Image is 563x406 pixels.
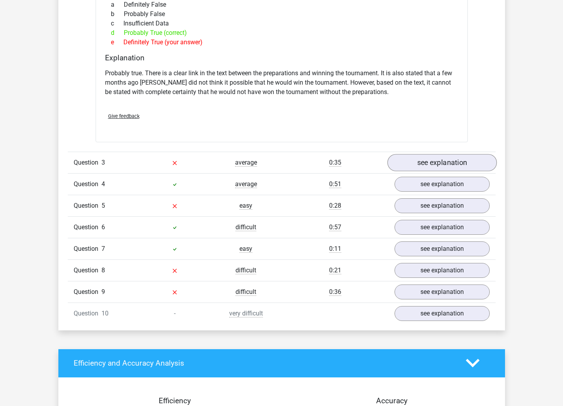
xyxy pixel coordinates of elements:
span: 0:35 [329,159,341,167]
span: Question [74,179,101,189]
span: 0:57 [329,223,341,231]
span: 6 [101,223,105,231]
span: difficult [235,288,256,296]
span: very difficult [229,310,263,317]
a: see explanation [395,241,490,256]
span: Question [74,244,101,254]
span: easy [239,245,252,253]
span: c [111,19,123,28]
h4: Efficiency and Accuracy Analysis [74,359,454,368]
div: - [139,309,210,318]
a: see explanation [395,177,490,192]
span: 3 [101,159,105,166]
p: Probably true. There is a clear link in the text between the preparations and winning the tournam... [105,69,458,97]
span: 0:21 [329,266,341,274]
span: b [111,9,124,19]
span: e [111,38,123,47]
a: see explanation [387,154,496,171]
h4: Efficiency [74,396,276,405]
span: Question [74,309,101,318]
span: 0:11 [329,245,341,253]
a: see explanation [395,285,490,299]
div: Probably True (correct) [105,28,458,38]
span: 7 [101,245,105,252]
a: see explanation [395,306,490,321]
span: difficult [235,266,256,274]
span: average [235,180,257,188]
div: Definitely True (your answer) [105,38,458,47]
span: 10 [101,310,109,317]
span: average [235,159,257,167]
h4: Accuracy [291,396,493,405]
span: Question [74,158,101,167]
h4: Explanation [105,53,458,62]
span: 4 [101,180,105,188]
a: see explanation [395,220,490,235]
span: 5 [101,202,105,209]
span: 0:36 [329,288,341,296]
span: Question [74,201,101,210]
a: see explanation [395,198,490,213]
span: Question [74,266,101,275]
span: Give feedback [108,113,139,119]
span: easy [239,202,252,210]
div: Probably False [105,9,458,19]
span: 0:28 [329,202,341,210]
span: 0:51 [329,180,341,188]
span: d [111,28,124,38]
span: 9 [101,288,105,295]
a: see explanation [395,263,490,278]
span: difficult [235,223,256,231]
span: Question [74,223,101,232]
span: 8 [101,266,105,274]
div: Insufficient Data [105,19,458,28]
span: Question [74,287,101,297]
